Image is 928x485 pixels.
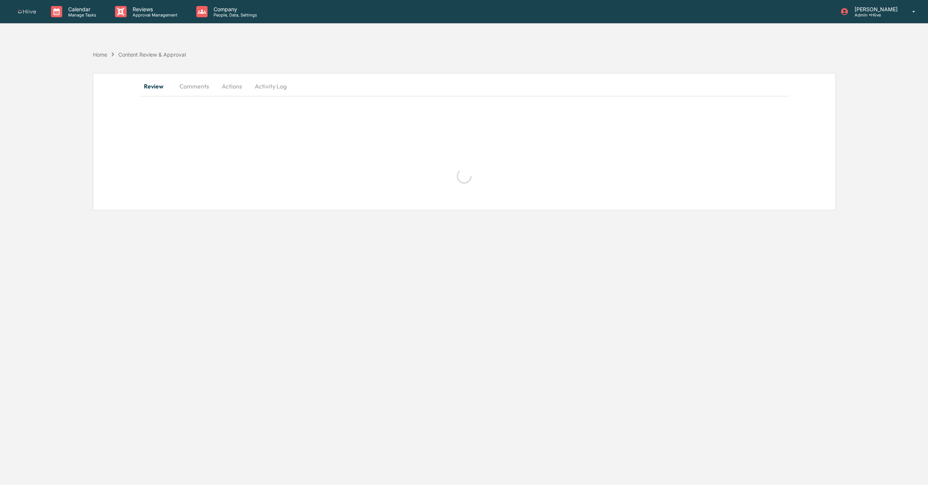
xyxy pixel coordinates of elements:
button: Activity Log [249,77,293,95]
p: Reviews [127,6,181,12]
div: Home [93,51,107,58]
div: secondary tabs example [140,77,789,95]
p: People, Data, Settings [208,12,261,18]
button: Review [140,77,173,95]
p: [PERSON_NAME] [849,6,901,12]
button: Comments [173,77,215,95]
p: Calendar [62,6,100,12]
div: Content Review & Approval [118,51,186,58]
button: Actions [215,77,249,95]
img: logo [18,10,36,14]
p: Admin • Hiive [849,12,901,18]
p: Approval Management [127,12,181,18]
p: Company [208,6,261,12]
p: Manage Tasks [62,12,100,18]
